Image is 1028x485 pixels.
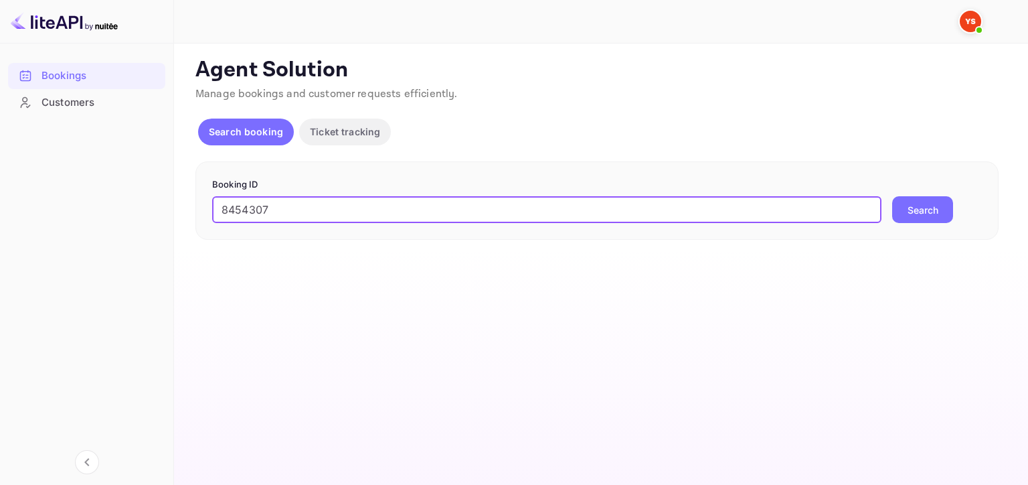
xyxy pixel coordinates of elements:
[212,196,881,223] input: Enter Booking ID (e.g., 63782194)
[11,11,118,32] img: LiteAPI logo
[8,90,165,116] div: Customers
[75,450,99,474] button: Collapse navigation
[8,63,165,88] a: Bookings
[209,125,283,139] p: Search booking
[41,95,159,111] div: Customers
[195,57,1004,84] p: Agent Solution
[195,87,458,101] span: Manage bookings and customer requests efficiently.
[310,125,380,139] p: Ticket tracking
[892,196,953,223] button: Search
[212,178,982,192] p: Booking ID
[41,68,159,84] div: Bookings
[8,90,165,115] a: Customers
[960,11,981,32] img: Yandex Support
[8,63,165,89] div: Bookings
